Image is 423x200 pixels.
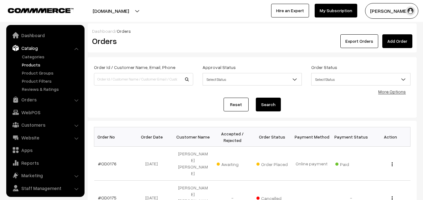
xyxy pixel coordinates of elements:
th: Order No [94,127,134,147]
span: Awaiting [217,159,248,168]
label: Approval Status [203,64,236,71]
th: Action [371,127,410,147]
a: Catalog [8,42,82,54]
a: More Options [378,89,406,94]
th: Order Date [134,127,173,147]
a: Product Filters [20,78,82,84]
span: Select Status [203,74,302,85]
th: Order Status [252,127,292,147]
button: [DOMAIN_NAME] [71,3,151,19]
a: Customers [8,119,82,130]
a: Orders [8,94,82,105]
a: #OD0176 [98,161,116,166]
a: Apps [8,144,82,156]
img: COMMMERCE [8,8,74,13]
span: Select Status [203,73,302,85]
td: [DATE] [134,147,173,181]
th: Customer Name [173,127,213,147]
a: WebPOS [8,107,82,118]
span: Orders [117,28,131,34]
input: Order Id / Customer Name / Customer Email / Customer Phone [94,73,193,85]
img: user [406,6,415,16]
a: Product Groups [20,70,82,76]
th: Accepted / Rejected [213,127,252,147]
th: Payment Status [331,127,371,147]
a: Marketing [8,170,82,181]
span: Select Status [311,73,410,85]
button: Export Orders [340,34,378,48]
a: Reports [8,157,82,168]
td: Online payment [292,147,331,181]
span: Order Placed [256,159,288,168]
a: Hire an Expert [271,4,309,17]
label: Order Id / Customer Name, Email, Phone [94,64,175,71]
h2: Orders [92,36,193,46]
th: Payment Method [292,127,331,147]
span: Paid [335,159,367,168]
img: Menu [392,162,393,166]
a: Categories [20,53,82,60]
div: / [92,28,412,34]
td: [PERSON_NAME] [PERSON_NAME] [173,147,213,181]
a: Dashboard [8,30,82,41]
span: Select Status [312,74,410,85]
a: Website [8,132,82,143]
a: Staff Management [8,183,82,194]
a: COMMMERCE [8,6,63,14]
label: Order Status [311,64,337,71]
a: Products [20,61,82,68]
a: Dashboard [92,28,115,34]
a: Reset [224,98,249,111]
a: Add Order [382,34,412,48]
a: My Subscription [315,4,357,17]
button: Search [256,98,281,111]
button: [PERSON_NAME] [365,3,418,19]
a: Reviews & Ratings [20,86,82,92]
